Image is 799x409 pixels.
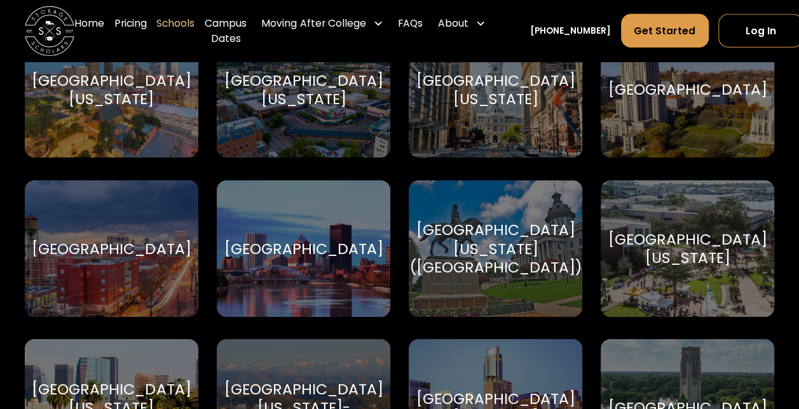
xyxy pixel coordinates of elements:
[25,6,74,56] img: Storage Scholars main logo
[601,180,774,317] a: Go to selected school
[608,80,767,98] div: [GEOGRAPHIC_DATA]
[114,6,147,56] a: Pricing
[224,239,383,258] div: [GEOGRAPHIC_DATA]
[601,21,774,158] a: Go to selected school
[32,239,191,258] div: [GEOGRAPHIC_DATA]
[398,6,423,56] a: FAQs
[261,16,365,30] div: Moving After College
[74,6,104,56] a: Home
[25,180,198,317] a: Go to selected school
[409,21,582,158] a: Go to selected school
[433,6,491,41] div: About
[621,14,709,48] a: Get Started
[25,21,198,158] a: Go to selected school
[257,6,388,41] div: Moving After College
[217,21,390,158] a: Go to selected school
[608,230,767,267] div: [GEOGRAPHIC_DATA][US_STATE]
[205,6,247,56] a: Campus Dates
[416,71,575,109] div: [GEOGRAPHIC_DATA][US_STATE]
[409,220,582,276] div: [GEOGRAPHIC_DATA][US_STATE] ([GEOGRAPHIC_DATA])
[438,16,468,30] div: About
[32,71,191,109] div: [GEOGRAPHIC_DATA][US_STATE]
[224,71,383,109] div: [GEOGRAPHIC_DATA][US_STATE]
[25,6,74,56] a: home
[409,180,582,317] a: Go to selected school
[217,180,390,317] a: Go to selected school
[156,6,195,56] a: Schools
[530,25,611,38] a: [PHONE_NUMBER]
